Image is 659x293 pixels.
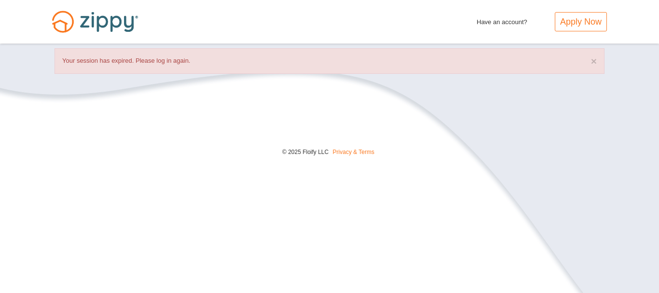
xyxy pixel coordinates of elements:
[555,12,607,31] a: Apply Now
[55,48,604,74] div: Your session has expired. Please log in again.
[333,149,374,155] a: Privacy & Terms
[477,12,527,28] span: Have an account?
[282,149,329,155] span: © 2025 Floify LLC
[591,56,597,66] button: ×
